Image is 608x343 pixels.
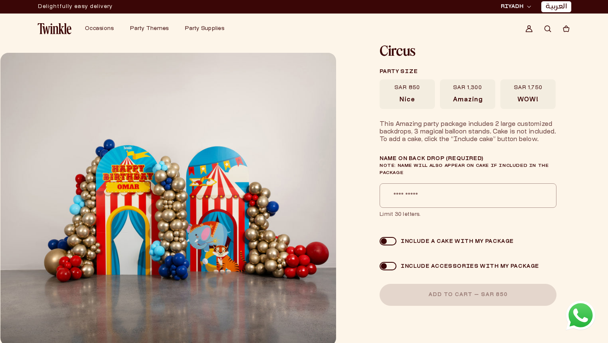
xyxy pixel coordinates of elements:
[85,25,114,32] a: Occasions
[380,64,556,79] legend: Party size
[399,96,415,104] span: Nice
[396,238,514,245] div: Include a cake with my package
[380,121,557,144] div: This Amazing party package includes 2 large customized backdrops, 3 magical balloon stands. Cake ...
[380,155,556,177] label: Name on Back Drop (required)
[498,3,534,11] button: RIYADH
[396,263,539,269] div: Include accessories with my package
[394,84,420,91] span: SAR 850
[501,3,524,11] span: RIYADH
[380,211,556,218] span: Limit 30 letters.
[180,20,236,37] summary: Party Supplies
[38,0,113,13] div: Announcement
[453,84,482,91] span: SAR 1,300
[380,44,556,57] h1: Circus
[85,26,114,31] span: Occasions
[130,26,168,31] span: Party Themes
[125,20,180,37] summary: Party Themes
[130,25,168,32] a: Party Themes
[546,3,567,11] a: العربية
[518,96,538,104] span: WOW!
[514,84,543,91] span: SAR 1,750
[38,23,71,34] img: Twinkle
[538,19,557,38] summary: Search
[453,96,483,104] span: Amazing
[185,25,224,32] a: Party Supplies
[38,0,113,13] p: Delightfully easy delivery
[380,164,548,175] span: Note: Name will also appear on cake if included in the package
[185,26,224,31] span: Party Supplies
[80,20,125,37] summary: Occasions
